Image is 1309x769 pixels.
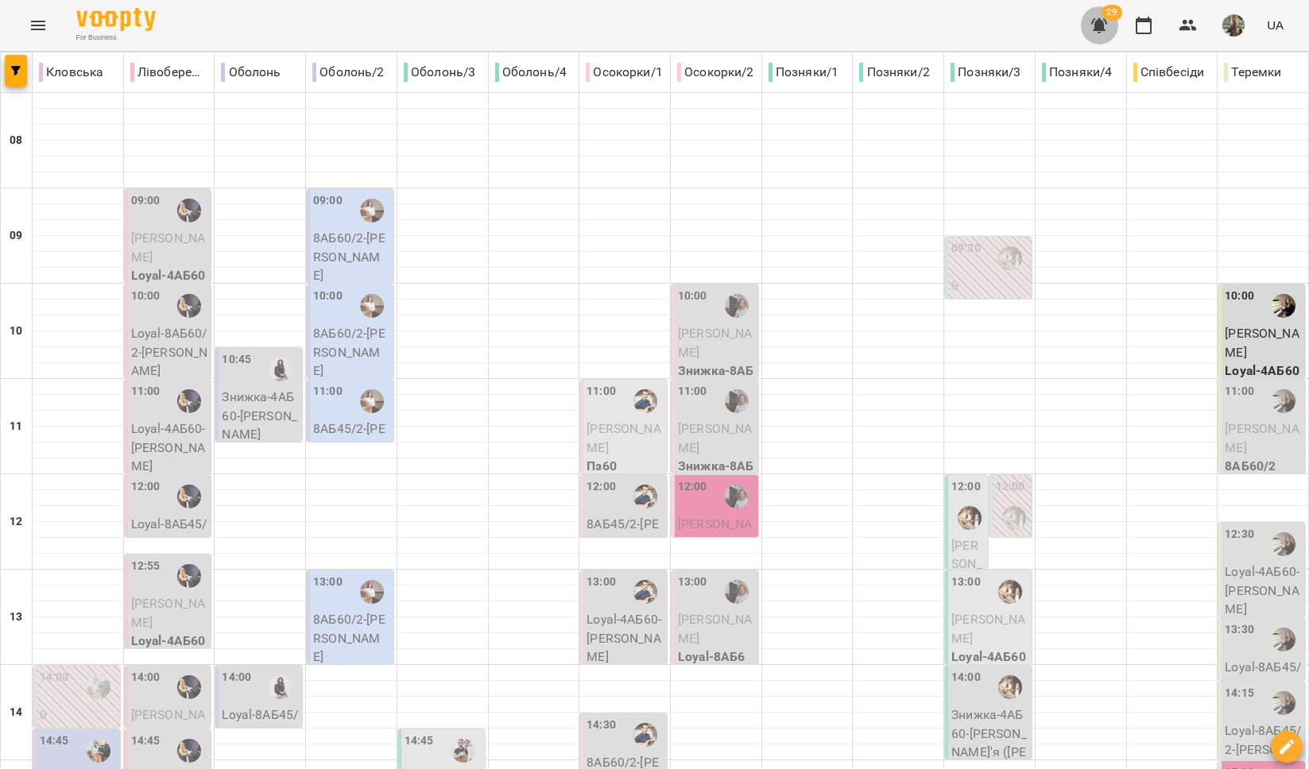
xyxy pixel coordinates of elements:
p: Loyal-4АБ60 [951,647,1028,667]
label: 10:00 [678,288,707,305]
img: Віктор АРТЕМЕНКО [633,389,657,413]
p: Loyal-4АБ60 [1225,361,1302,381]
label: 13:00 [951,574,981,591]
label: 12:55 [131,558,161,575]
label: 12:00 [951,478,981,496]
h6: 10 [10,323,22,340]
span: UA [1267,17,1284,33]
img: Ольга ЕПОВА [1272,628,1295,651]
p: Loyal-4АБ60 - [PERSON_NAME] [131,419,208,476]
p: Знижка-8АБ60/2 [678,361,755,399]
label: 14:30 [587,717,616,734]
label: 10:00 [1225,288,1254,305]
div: Вікторія ТАРАБАН [360,199,384,222]
p: Loyal-8АБ60/2 - [PERSON_NAME] [131,324,208,381]
p: Loyal-4АБ60 [131,266,208,285]
p: Знижка-8АБ60/2 [678,457,755,494]
p: Осокорки/2 [677,63,754,82]
p: Кловська [39,63,103,82]
img: Ольга МОСКАЛЕНКО [177,389,201,413]
img: Віктор АРТЕМЕНКО [633,485,657,508]
span: [PERSON_NAME] [131,596,205,630]
p: Пз60 [587,457,664,476]
img: Сергій ВЛАСОВИЧ [1002,506,1026,530]
p: 8АБ60/2 - [PERSON_NAME] [313,610,390,667]
img: Поліна БУРАКОВА [87,739,110,763]
span: [PERSON_NAME] [1225,326,1299,360]
img: Любов ПУШНЯК [269,675,292,699]
label: 14:15 [1225,685,1254,702]
img: Ольга МОСКАЛЕНКО [177,485,201,508]
p: 0 [40,705,117,725]
p: Позняки/2 [859,63,929,82]
span: 29 [1102,5,1122,21]
p: 8АБ60/2 - [PERSON_NAME] [313,229,390,285]
img: Любов ПУШНЯК [269,357,292,381]
label: 14:00 [222,669,251,686]
img: d95d3a1f5a58f9939815add2f0358ac8.jpg [1222,14,1245,37]
label: 13:00 [678,574,707,591]
p: Оболонь/3 [404,63,475,82]
p: Позняки/4 [1042,63,1112,82]
h6: 11 [10,418,22,435]
img: Людмила ЦВЄТКОВА [725,389,749,413]
h6: 14 [10,704,22,721]
label: 14:00 [40,669,69,686]
div: Вікторія ТАРАБАН [360,580,384,604]
h6: 13 [10,609,22,626]
label: 14:45 [40,732,69,750]
p: Оболонь/2 [312,63,384,82]
p: Позняки/1 [769,63,838,82]
img: Микита ГЛАЗУНОВ [451,739,475,763]
p: 0 [951,276,1028,296]
span: [PERSON_NAME] [678,516,752,551]
div: Сергій ВЛАСОВИЧ [998,246,1022,270]
span: For Business [76,33,156,43]
p: Оболонь/4 [495,63,567,82]
label: 10:00 [313,288,343,305]
img: Людмила ЦВЄТКОВА [725,580,749,604]
img: Ольга ЕПОВА [1272,691,1295,715]
label: 13:00 [313,574,343,591]
img: Сергій ВЛАСОВИЧ [998,580,1022,604]
div: Сергій ВЛАСОВИЧ [958,506,982,530]
span: [PERSON_NAME] [131,230,205,265]
p: Осокорки/1 [586,63,663,82]
span: [PERSON_NAME] [951,612,1025,646]
img: Вікторія ТАРАБАН [360,294,384,318]
span: [PERSON_NAME] [587,421,660,455]
p: Співбесіди [1133,63,1205,82]
div: Ольга МОСКАЛЕНКО [177,564,201,588]
button: UA [1261,10,1290,40]
img: Ольга МОСКАЛЕНКО [177,199,201,222]
img: Ольга ЕПОВА [1272,389,1295,413]
label: 10:00 [131,288,161,305]
h6: 08 [10,132,22,149]
span: [PERSON_NAME] [678,612,752,646]
label: 14:00 [131,669,161,686]
img: Віктор АРТЕМЕНКО [633,580,657,604]
h6: 12 [10,513,22,531]
label: 14:45 [405,732,434,750]
p: Знижка-4АБ60 - [PERSON_NAME] [222,388,299,444]
span: [PERSON_NAME] [131,707,205,741]
img: Ольга МОСКАЛЕНКО [177,675,201,699]
label: 09:30 [951,240,981,257]
img: Вікторія ТАРАБАН [360,389,384,413]
label: 09:00 [313,192,343,210]
span: [PERSON_NAME] [678,421,752,455]
label: 12:00 [131,478,161,496]
label: 13:00 [587,574,616,591]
